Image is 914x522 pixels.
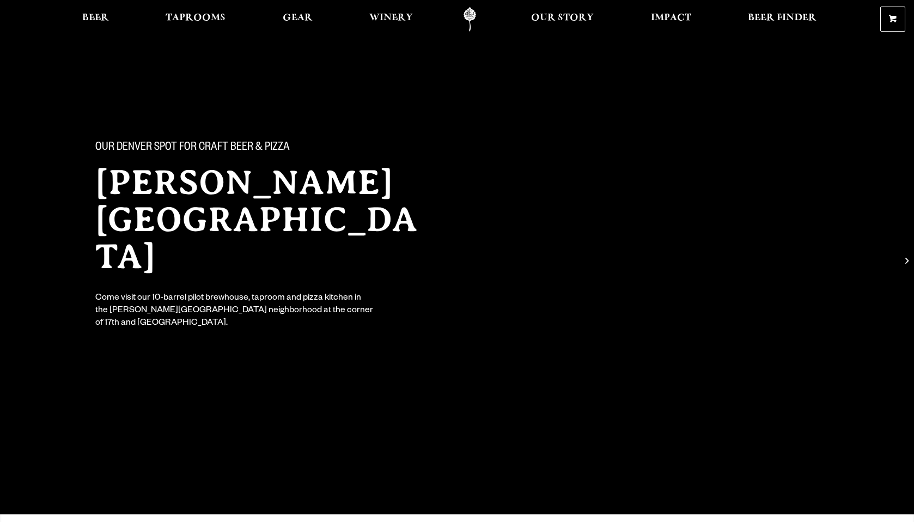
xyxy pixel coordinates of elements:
a: Taprooms [159,7,233,32]
div: Come visit our 10-barrel pilot brewhouse, taproom and pizza kitchen in the [PERSON_NAME][GEOGRAPH... [95,293,374,330]
span: Beer Finder [748,14,816,22]
a: Impact [644,7,698,32]
h2: [PERSON_NAME][GEOGRAPHIC_DATA] [95,164,435,275]
a: Odell Home [449,7,490,32]
span: Beer [82,14,109,22]
span: Impact [651,14,691,22]
span: Winery [369,14,413,22]
a: Beer Finder [741,7,824,32]
a: Winery [362,7,420,32]
span: Taprooms [166,14,226,22]
a: Gear [276,7,320,32]
a: Our Story [524,7,601,32]
span: Our Story [531,14,594,22]
a: Beer [75,7,116,32]
span: Our Denver spot for craft beer & pizza [95,141,290,155]
span: Gear [283,14,313,22]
